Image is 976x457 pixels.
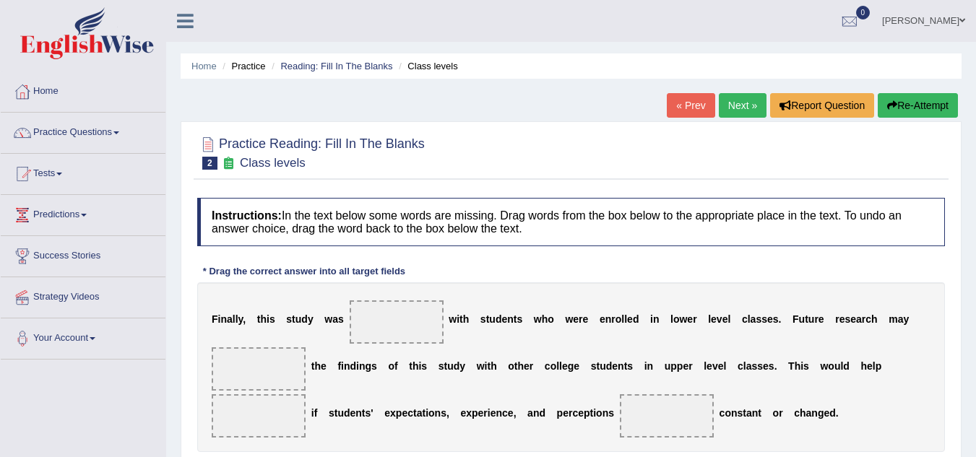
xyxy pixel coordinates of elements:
div: * Drag the correct answer into all target fields [197,264,411,278]
b: a [746,407,752,419]
b: s [441,407,446,419]
b: , [243,313,246,325]
b: n [220,313,227,325]
b: e [583,313,589,325]
b: w [820,360,828,372]
b: a [806,407,812,419]
a: Home [191,61,217,71]
b: d [344,407,350,419]
b: e [501,313,507,325]
b: n [731,407,738,419]
b: t [362,407,366,419]
b: o [596,407,603,419]
b: c [572,407,578,419]
b: o [508,360,514,372]
span: Drop target [350,300,444,344]
b: e [562,360,568,372]
a: Next » [719,93,766,118]
b: n [647,360,654,372]
b: i [457,313,459,325]
b: e [508,407,514,419]
b: n [603,407,609,419]
b: e [402,407,407,419]
b: e [850,313,856,325]
b: s [329,407,334,419]
b: i [644,360,647,372]
b: s [286,313,292,325]
b: p [396,407,402,419]
b: l [727,313,730,325]
b: l [840,360,843,372]
b: p [557,407,563,419]
a: Practice Questions [1,113,165,149]
li: Class levels [395,59,458,73]
b: r [814,313,818,325]
b: t [597,360,600,372]
b: i [418,360,421,372]
a: Predictions [1,195,165,231]
b: . [774,360,777,372]
b: n [533,407,540,419]
b: i [356,360,359,372]
b: a [527,407,533,419]
b: d [829,407,836,419]
b: s [517,313,522,325]
a: Home [1,71,165,108]
b: y [308,313,314,325]
b: r [611,313,615,325]
span: 0 [856,6,871,19]
b: o [388,360,394,372]
b: d [539,407,545,419]
b: h [463,313,470,325]
b: s [761,313,767,325]
b: e [683,360,688,372]
b: r [569,407,572,419]
b: l [873,360,876,372]
b: e [350,407,356,419]
b: . [836,407,839,419]
b: o [673,313,680,325]
b: l [621,313,624,325]
b: u [799,313,806,325]
b: e [839,313,845,325]
b: e [707,360,712,372]
b: f [394,360,398,372]
span: Drop target [212,347,306,391]
b: e [763,360,769,372]
b: r [693,313,696,325]
a: Reading: Fill In The Blanks [280,61,392,71]
b: h [542,313,548,325]
b: e [491,407,496,419]
b: u [337,407,344,419]
b: x [390,407,396,419]
span: Drop target [620,394,714,438]
b: i [485,360,488,372]
b: v [717,313,722,325]
b: e [578,407,584,419]
b: e [524,360,530,372]
b: l [670,313,673,325]
a: Tests [1,154,165,190]
b: r [835,313,839,325]
b: t [486,313,490,325]
b: n [355,407,362,419]
b: r [779,407,782,419]
b: w [534,313,542,325]
b: l [236,313,238,325]
b: f [337,360,341,372]
b: n [618,360,624,372]
b: t [590,407,594,419]
b: t [514,360,518,372]
b: g [818,407,824,419]
b: d [606,360,613,372]
a: « Prev [667,93,714,118]
b: r [688,360,692,372]
b: e [767,313,773,325]
b: x [466,407,472,419]
b: h [795,360,801,372]
b: e [867,360,873,372]
b: e [600,313,605,325]
b: d [301,313,308,325]
b: c [865,313,871,325]
b: a [332,313,338,325]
